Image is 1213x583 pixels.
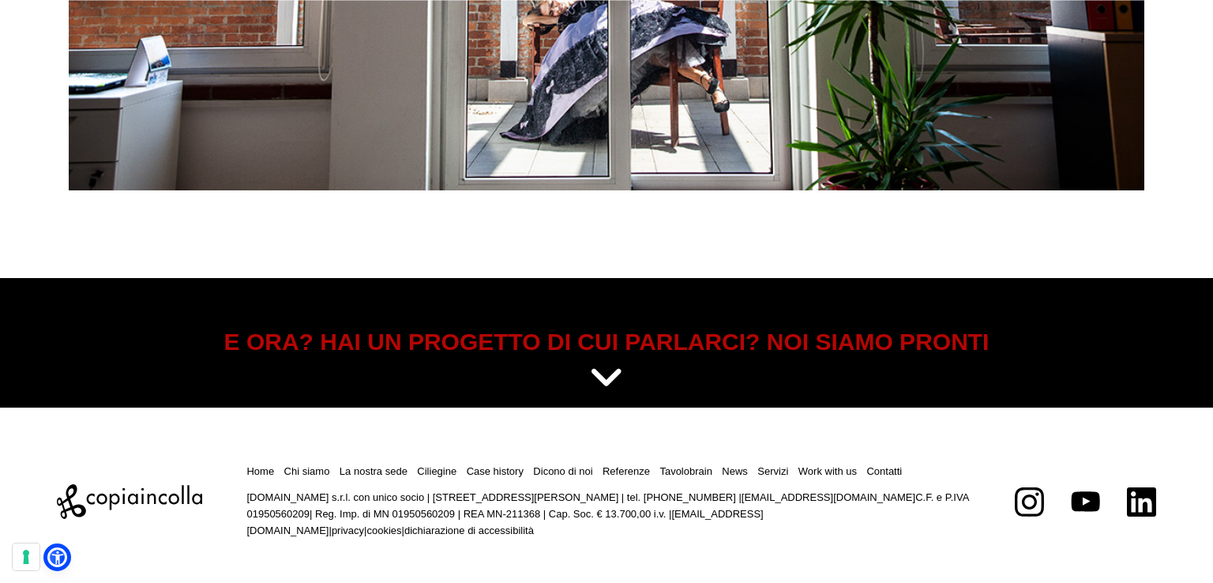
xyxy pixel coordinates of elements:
button: Le tue preferenze relative al consenso per le tecnologie di tracciamento [13,544,39,570]
p: [DOMAIN_NAME] s.r.l. con unico socio | [STREET_ADDRESS][PERSON_NAME] | tel. [PHONE_NUMBER] | C.F.... [246,490,970,539]
h5: E ORA? HAI UN PROGETTO DI CUI PARLARCI? NOI SIAMO PRONTI [69,325,1145,359]
a: Home [246,465,274,477]
a: Dicono di noi [533,465,592,477]
a: Ciliegine [417,465,456,477]
a: Tavolobrain [659,465,712,477]
a: Contatti [866,465,902,477]
a: Open Accessibility Menu [47,547,67,567]
a: Referenze [603,465,650,477]
a: [EMAIL_ADDRESS][DOMAIN_NAME] [246,508,763,536]
a: News [722,465,748,477]
a: privacy [332,525,364,536]
a: Case history [467,465,524,477]
a: dichiarazione di accessibilità [404,525,534,536]
a: Work with us [798,465,857,477]
a: La nostra sede [340,465,407,477]
a: cookies [366,525,401,536]
a: [EMAIL_ADDRESS][DOMAIN_NAME] [742,491,915,503]
a: Servizi [757,465,788,477]
a: Chi siamo [284,465,330,477]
